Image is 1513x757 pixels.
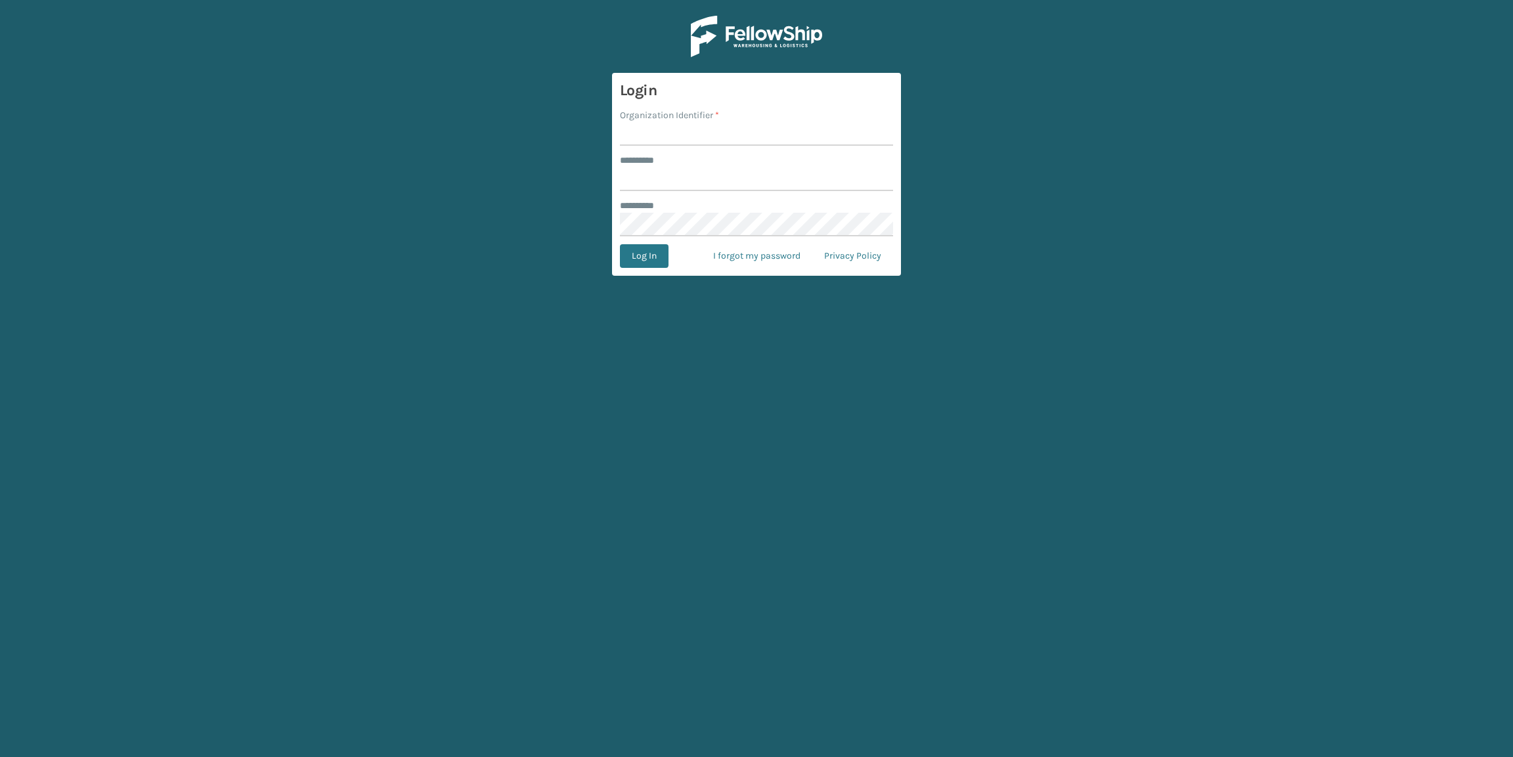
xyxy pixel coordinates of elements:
[701,244,812,268] a: I forgot my password
[620,108,719,122] label: Organization Identifier
[691,16,822,57] img: Logo
[812,244,893,268] a: Privacy Policy
[620,244,669,268] button: Log In
[620,81,893,100] h3: Login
